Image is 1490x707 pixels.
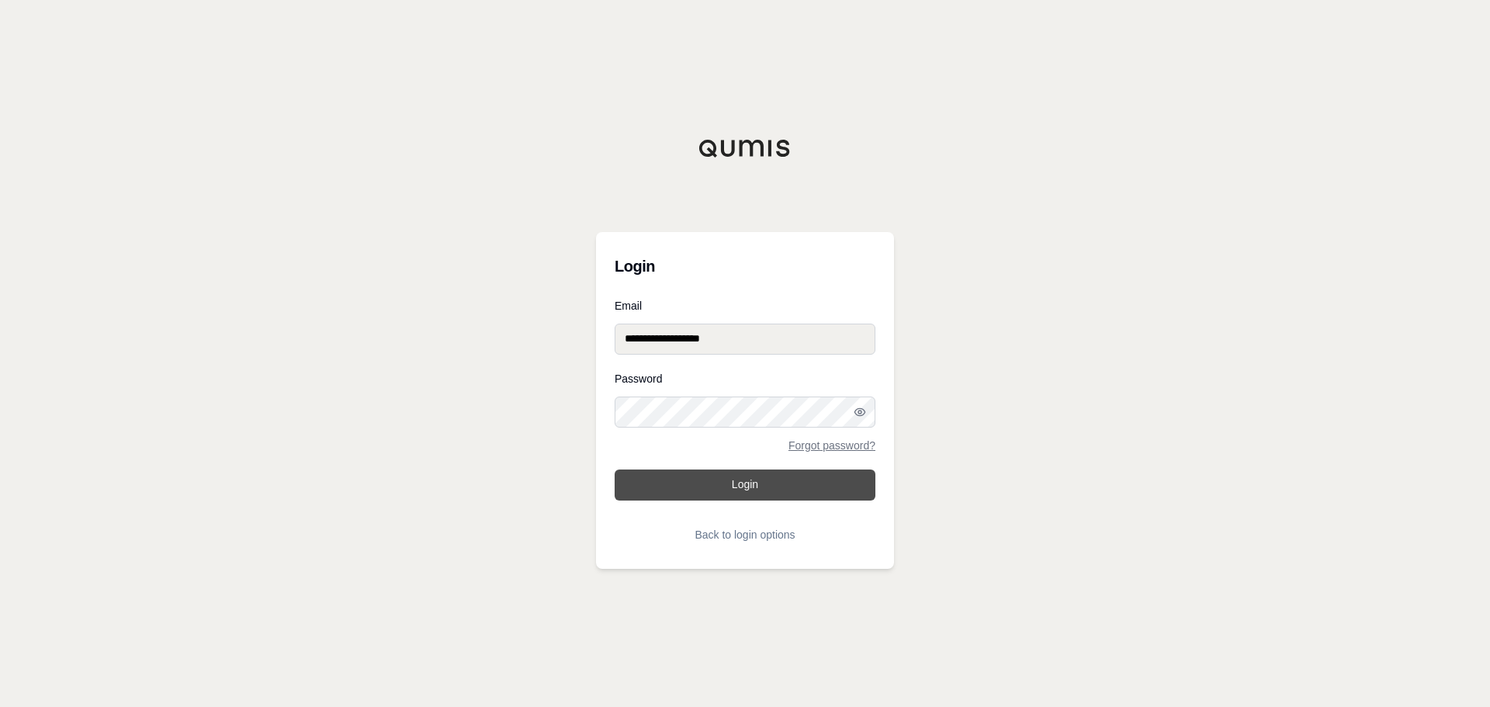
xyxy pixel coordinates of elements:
label: Email [615,300,875,311]
img: Qumis [698,139,792,158]
button: Login [615,470,875,501]
h3: Login [615,251,875,282]
a: Forgot password? [788,440,875,451]
button: Back to login options [615,519,875,550]
label: Password [615,373,875,384]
